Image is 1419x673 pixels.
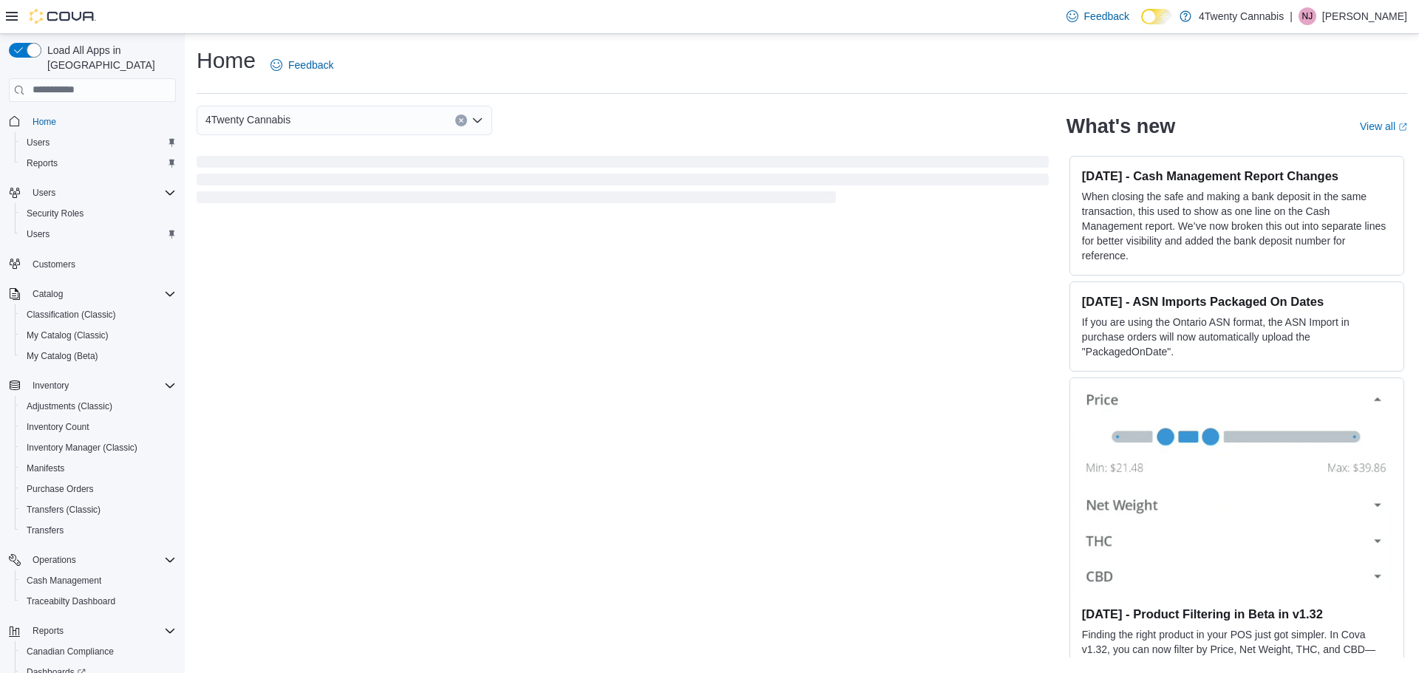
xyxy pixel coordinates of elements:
button: Reports [27,622,69,640]
a: My Catalog (Beta) [21,347,104,365]
span: My Catalog (Beta) [21,347,176,365]
button: Catalog [3,284,182,304]
span: Cash Management [21,572,176,590]
a: Home [27,113,62,131]
a: Feedback [1061,1,1135,31]
span: Traceabilty Dashboard [27,595,115,607]
span: Reports [21,154,176,172]
button: Customers [3,253,182,275]
span: Purchase Orders [21,480,176,498]
span: Customers [27,255,176,273]
span: My Catalog (Classic) [21,327,176,344]
a: Transfers (Classic) [21,501,106,519]
span: Canadian Compliance [27,646,114,657]
a: Reports [21,154,64,172]
img: Cova [30,9,96,24]
span: Inventory [27,377,176,394]
a: Manifests [21,460,70,477]
span: Operations [27,551,176,569]
a: Adjustments (Classic) [21,397,118,415]
button: Inventory [3,375,182,396]
span: Users [21,225,176,243]
span: My Catalog (Beta) [27,350,98,362]
span: Traceabilty Dashboard [21,592,176,610]
span: Load All Apps in [GEOGRAPHIC_DATA] [41,43,176,72]
span: Cash Management [27,575,101,587]
button: Canadian Compliance [15,641,182,662]
button: Users [15,224,182,245]
button: Inventory Manager (Classic) [15,437,182,458]
span: Reports [27,622,176,640]
span: Reports [33,625,64,637]
button: Traceabilty Dashboard [15,591,182,612]
span: Users [27,137,50,148]
button: Purchase Orders [15,479,182,499]
span: Loading [197,159,1049,206]
h3: [DATE] - Cash Management Report Changes [1082,168,1392,183]
span: Users [27,184,176,202]
span: Classification (Classic) [27,309,116,321]
button: Home [3,111,182,132]
span: Transfers [27,525,64,536]
button: Operations [27,551,82,569]
span: Transfers [21,522,176,539]
input: Dark Mode [1141,9,1172,24]
button: Manifests [15,458,182,479]
button: Open list of options [472,115,483,126]
p: 4Twenty Cannabis [1199,7,1284,25]
span: My Catalog (Classic) [27,329,109,341]
a: Users [21,225,55,243]
a: Cash Management [21,572,107,590]
span: 4Twenty Cannabis [205,111,290,129]
span: Dark Mode [1141,24,1142,25]
button: Operations [3,550,182,570]
button: Inventory [27,377,75,394]
span: Adjustments (Classic) [27,400,112,412]
div: Natalie Janzen [1299,7,1316,25]
button: Classification (Classic) [15,304,182,325]
span: Catalog [33,288,63,300]
button: Clear input [455,115,467,126]
span: Inventory Manager (Classic) [21,439,176,457]
button: Reports [3,621,182,641]
span: Transfers (Classic) [21,501,176,519]
span: Canadian Compliance [21,643,176,660]
a: Traceabilty Dashboard [21,592,121,610]
a: View allExternal link [1360,120,1407,132]
span: Home [33,116,56,128]
a: Customers [27,256,81,273]
button: Transfers [15,520,182,541]
button: Catalog [27,285,69,303]
button: Inventory Count [15,417,182,437]
button: Transfers (Classic) [15,499,182,520]
a: Inventory Manager (Classic) [21,439,143,457]
h3: [DATE] - Product Filtering in Beta in v1.32 [1082,607,1392,621]
h1: Home [197,46,256,75]
button: Users [15,132,182,153]
button: Cash Management [15,570,182,591]
a: Feedback [265,50,339,80]
span: Users [21,134,176,151]
a: Transfers [21,522,69,539]
span: Reports [27,157,58,169]
button: Adjustments (Classic) [15,396,182,417]
span: Manifests [21,460,176,477]
span: NJ [1302,7,1313,25]
button: Security Roles [15,203,182,224]
span: Security Roles [27,208,84,219]
span: Users [33,187,55,199]
span: Inventory [33,380,69,392]
span: Purchase Orders [27,483,94,495]
h2: What's new [1066,115,1175,138]
span: Inventory Count [21,418,176,436]
a: Purchase Orders [21,480,100,498]
span: Inventory Count [27,421,89,433]
button: My Catalog (Beta) [15,346,182,366]
span: Customers [33,259,75,270]
span: Security Roles [21,205,176,222]
button: Reports [15,153,182,174]
button: Users [3,182,182,203]
span: Feedback [288,58,333,72]
span: Transfers (Classic) [27,504,101,516]
p: | [1290,7,1293,25]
